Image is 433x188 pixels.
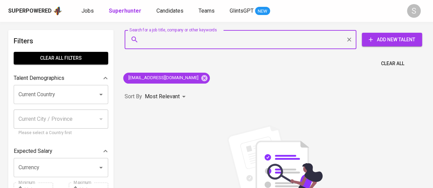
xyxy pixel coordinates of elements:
p: Talent Demographics [14,74,64,82]
p: Please select a Country first [18,130,103,136]
button: Clear All filters [14,52,108,64]
button: Clear [344,35,354,44]
button: Clear All [378,57,407,70]
span: Add New Talent [367,35,417,44]
div: S [407,4,421,18]
a: GlintsGPT NEW [230,7,270,15]
button: Add New Talent [362,33,422,46]
span: Clear All [381,59,404,68]
b: Superhunter [109,8,141,14]
button: Open [96,163,106,172]
div: [EMAIL_ADDRESS][DOMAIN_NAME] [123,73,210,84]
p: Most Relevant [145,92,180,101]
p: Expected Salary [14,147,52,155]
span: NEW [255,8,270,15]
span: Teams [199,8,215,14]
span: GlintsGPT [230,8,254,14]
p: Sort By [125,92,142,101]
div: Superpowered [8,7,52,15]
span: [EMAIL_ADDRESS][DOMAIN_NAME] [123,75,203,81]
a: Jobs [81,7,95,15]
h6: Filters [14,35,108,46]
span: Clear All filters [19,54,103,62]
span: Candidates [156,8,183,14]
a: Teams [199,7,216,15]
a: Candidates [156,7,185,15]
a: Superpoweredapp logo [8,6,62,16]
div: Expected Salary [14,144,108,158]
span: Jobs [81,8,94,14]
div: Most Relevant [145,90,188,103]
img: app logo [53,6,62,16]
button: Open [96,90,106,99]
div: Talent Demographics [14,71,108,85]
a: Superhunter [109,7,143,15]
